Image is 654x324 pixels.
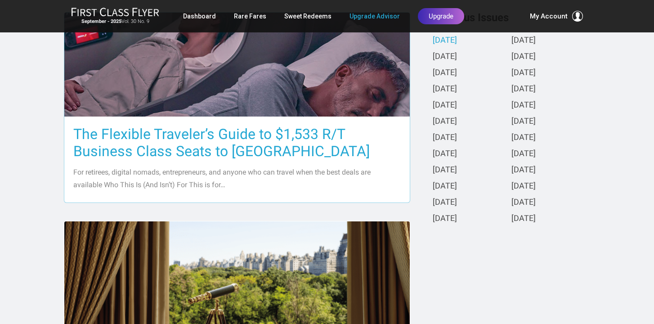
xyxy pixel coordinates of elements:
[183,8,216,24] a: Dashboard
[71,18,159,25] small: Vol. 30 No. 9
[433,182,457,191] a: [DATE]
[511,166,536,175] a: [DATE]
[511,182,536,191] a: [DATE]
[511,101,536,110] a: [DATE]
[64,12,410,202] a: The Flexible Traveler’s Guide to $1,533 R/T Business Class Seats to [GEOGRAPHIC_DATA] For retiree...
[530,11,568,22] span: My Account
[511,68,536,78] a: [DATE]
[433,133,457,143] a: [DATE]
[433,198,457,207] a: [DATE]
[511,52,536,62] a: [DATE]
[284,8,331,24] a: Sweet Redeems
[511,133,536,143] a: [DATE]
[511,214,536,224] a: [DATE]
[530,11,583,22] button: My Account
[511,85,536,94] a: [DATE]
[511,36,536,45] a: [DATE]
[71,7,159,25] a: First Class FlyerSeptember - 2025Vol. 30 No. 9
[234,8,266,24] a: Rare Fares
[81,18,121,24] strong: September - 2025
[433,101,457,110] a: [DATE]
[71,7,159,17] img: First Class Flyer
[433,166,457,175] a: [DATE]
[511,149,536,159] a: [DATE]
[433,52,457,62] a: [DATE]
[433,149,457,159] a: [DATE]
[433,117,457,126] a: [DATE]
[433,36,457,45] a: [DATE]
[433,85,457,94] a: [DATE]
[433,68,457,78] a: [DATE]
[511,198,536,207] a: [DATE]
[511,117,536,126] a: [DATE]
[349,8,400,24] a: Upgrade Advisor
[73,166,401,191] p: For retirees, digital nomads, entrepreneurs, and anyone who can travel when the best deals are av...
[73,126,401,160] h3: The Flexible Traveler’s Guide to $1,533 R/T Business Class Seats to [GEOGRAPHIC_DATA]
[433,214,457,224] a: [DATE]
[418,8,464,24] a: Upgrade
